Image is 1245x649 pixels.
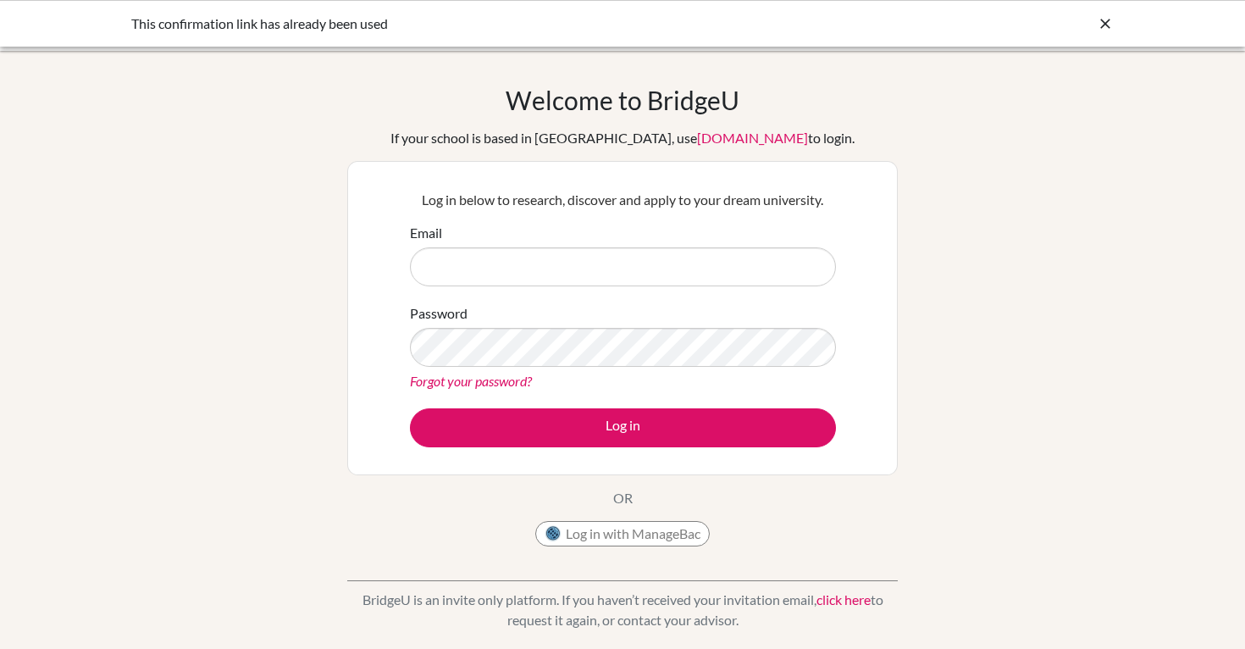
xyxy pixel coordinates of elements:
[535,521,710,546] button: Log in with ManageBac
[131,14,860,34] div: This confirmation link has already been used
[390,128,855,148] div: If your school is based in [GEOGRAPHIC_DATA], use to login.
[410,190,836,210] p: Log in below to research, discover and apply to your dream university.
[410,408,836,447] button: Log in
[816,591,871,607] a: click here
[506,85,739,115] h1: Welcome to BridgeU
[410,373,532,389] a: Forgot your password?
[613,488,633,508] p: OR
[697,130,808,146] a: [DOMAIN_NAME]
[347,590,898,630] p: BridgeU is an invite only platform. If you haven’t received your invitation email, to request it ...
[410,303,468,324] label: Password
[410,223,442,243] label: Email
